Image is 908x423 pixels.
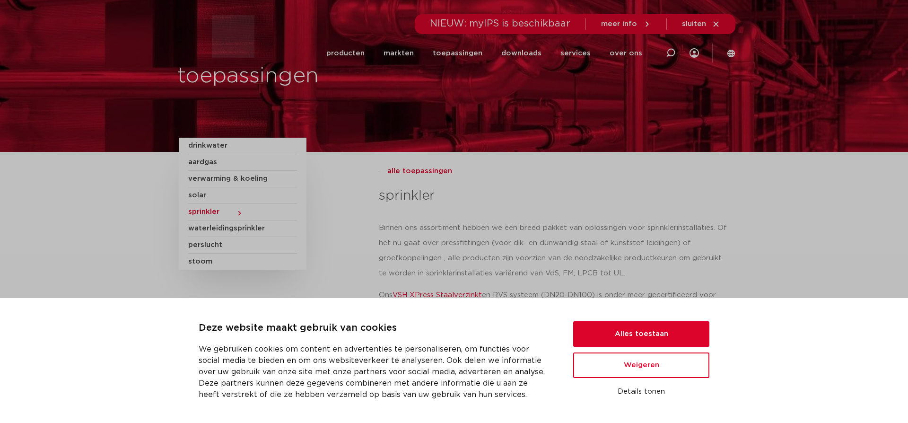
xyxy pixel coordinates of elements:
[188,220,297,237] a: waterleidingsprinkler
[601,20,651,28] a: meer info
[682,20,706,27] span: sluiten
[188,187,297,204] a: solar
[188,154,297,171] a: aardgas
[199,344,550,400] p: We gebruiken cookies om content en advertenties te personaliseren, om functies voor social media ...
[573,384,709,400] button: Details tonen
[610,35,642,71] a: over ons
[430,19,570,28] span: NIEUW: myIPS is beschikbaar
[326,35,642,71] nav: Menu
[501,35,541,71] a: downloads
[188,204,297,220] a: sprinkler
[601,20,637,27] span: meer info
[188,171,297,187] a: verwarming & koeling
[177,61,449,91] h1: toepassingen
[682,20,720,28] a: sluiten
[560,35,591,71] a: services
[379,166,729,177] a: alle toepassingen
[188,254,297,270] a: stoom
[433,35,482,71] a: toepassingen
[690,43,699,63] div: my IPS
[188,138,297,154] a: drinkwater
[382,167,452,175] span: alle toepassingen
[393,291,482,299] a: VSH XPress Staalverzinkt
[573,352,709,378] button: Weigeren
[199,321,550,336] p: Deze website maakt gebruik van cookies
[188,237,297,254] a: perslucht
[326,35,365,71] a: producten
[379,220,729,281] p: Binnen ons assortiment hebben we een breed pakket van oplossingen voor sprinklerinstallaties. Of ...
[384,35,414,71] a: markten
[379,186,729,205] h3: sprinkler
[379,288,729,348] p: Ons en RVS systeem (DN20-DN100) is onder meer gecertificeerd voor sprinkler- en lage druk watermi...
[573,321,709,347] button: Alles toestaan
